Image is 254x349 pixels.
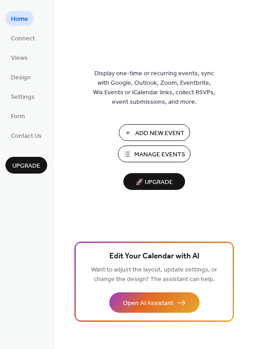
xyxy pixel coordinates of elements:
[91,264,217,286] span: Want to adjust the layout, update settings, or change the design? The assistant can help.
[11,73,31,82] span: Design
[5,50,33,65] a: Views
[5,89,40,104] a: Settings
[135,129,185,138] span: Add New Event
[5,30,40,45] a: Connect
[123,173,185,190] button: 🚀 Upgrade
[129,176,180,189] span: 🚀 Upgrade
[93,69,215,107] span: Display one-time or recurring events, sync with Google, Outlook, Zoom, Eventbrite, Wix Events or ...
[123,299,173,308] span: Open AI Assistant
[5,69,36,84] a: Design
[109,292,200,313] button: Open AI Assistant
[11,53,28,63] span: Views
[11,131,42,141] span: Contact Us
[118,145,190,162] button: Manage Events
[12,161,40,171] span: Upgrade
[11,92,34,102] span: Settings
[134,150,185,160] span: Manage Events
[11,15,28,24] span: Home
[5,128,47,143] a: Contact Us
[5,108,30,123] a: Form
[11,34,35,44] span: Connect
[119,124,190,141] button: Add New Event
[5,11,34,26] a: Home
[11,112,25,121] span: Form
[109,250,200,263] span: Edit Your Calendar with AI
[5,157,47,174] button: Upgrade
